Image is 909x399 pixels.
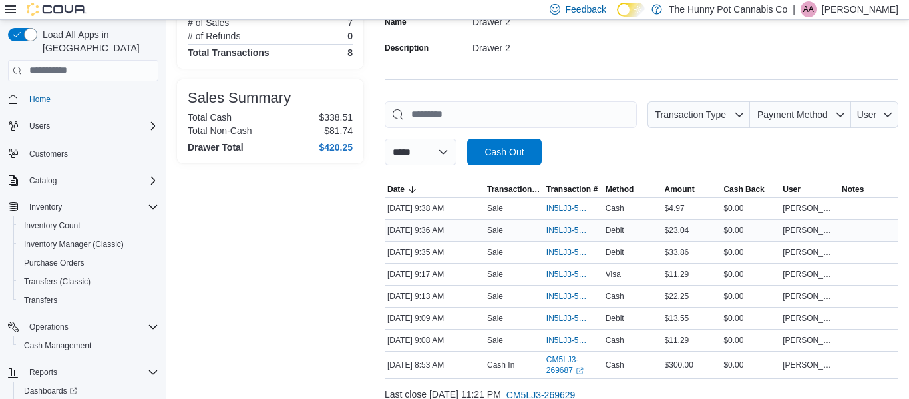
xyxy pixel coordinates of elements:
div: [DATE] 9:36 AM [385,222,484,238]
div: $0.00 [721,310,780,326]
a: Customers [24,146,73,162]
span: Dashboards [19,383,158,399]
span: Load All Apps in [GEOGRAPHIC_DATA] [37,28,158,55]
div: [DATE] 9:38 AM [385,200,484,216]
span: Inventory Manager (Classic) [24,239,124,250]
p: Sale [487,291,503,302]
h6: # of Sales [188,17,229,28]
h6: # of Refunds [188,31,240,41]
p: Cash In [487,360,514,370]
span: Cash Management [19,338,158,354]
span: Reports [29,367,57,378]
span: Cash Management [24,340,91,351]
span: [PERSON_NAME] [783,269,836,280]
p: [PERSON_NAME] [822,1,898,17]
button: Notes [839,181,898,197]
span: [PERSON_NAME] [783,360,836,370]
span: [PERSON_NAME] [783,291,836,302]
span: Customers [29,149,68,159]
div: $0.00 [721,288,780,304]
p: The Hunny Pot Cannabis Co [669,1,787,17]
button: Reports [24,364,63,380]
button: User [780,181,839,197]
span: Transaction Type [655,109,726,120]
span: Feedback [566,3,606,16]
span: $23.04 [665,225,689,236]
h4: Total Transactions [188,47,270,58]
span: Cash [606,203,624,214]
button: Users [24,118,55,134]
p: Sale [487,247,503,258]
span: Purchase Orders [24,258,85,268]
button: IN5LJ3-5952499 [546,310,600,326]
span: Cash [606,291,624,302]
p: 0 [347,31,353,41]
h6: Total Non-Cash [188,125,252,136]
div: $0.00 [721,357,780,373]
div: [DATE] 9:17 AM [385,266,484,282]
div: $0.00 [721,244,780,260]
p: Sale [487,269,503,280]
span: IN5LJ3-5952595 [546,247,587,258]
input: Dark Mode [617,3,645,17]
a: Home [24,91,56,107]
p: 7 [347,17,353,28]
p: Sale [487,313,503,324]
a: CM5LJ3-269687External link [546,354,600,376]
button: Operations [24,319,74,335]
span: $300.00 [665,360,693,370]
span: Transaction # [546,184,598,195]
span: Amount [665,184,695,195]
span: Date [387,184,405,195]
h4: $420.25 [319,142,353,153]
a: Inventory Count [19,218,86,234]
p: $338.51 [319,112,353,123]
button: IN5LJ3-5952516 [546,288,600,304]
button: IN5LJ3-5952595 [546,244,600,260]
span: Users [24,118,158,134]
button: Inventory [24,199,67,215]
span: $4.97 [665,203,685,214]
button: Amount [662,181,721,197]
button: Purchase Orders [13,254,164,272]
button: IN5LJ3-5952489 [546,332,600,348]
span: Transfers (Classic) [19,274,158,290]
span: $13.55 [665,313,689,324]
button: Users [3,117,164,135]
span: Cash Out [484,145,524,159]
input: This is a search bar. As you type, the results lower in the page will automatically filter. [385,101,637,128]
button: Cash Back [721,181,780,197]
span: Inventory Count [19,218,158,234]
span: $11.29 [665,335,689,346]
button: Catalog [24,173,62,189]
div: $0.00 [721,200,780,216]
span: Cash [606,360,624,370]
span: Catalog [29,175,57,186]
div: $0.00 [721,222,780,238]
span: IN5LJ3-5952516 [546,291,587,302]
span: User [783,184,801,195]
button: Transfers (Classic) [13,272,164,291]
span: IN5LJ3-5952489 [546,335,587,346]
button: Cash Management [13,336,164,355]
button: Customers [3,143,164,163]
p: Sale [487,335,503,346]
img: Cova [27,3,87,16]
button: Reports [3,363,164,382]
span: Payment Method [757,109,828,120]
span: Inventory Manager (Classic) [19,236,158,252]
span: Debit [606,313,624,324]
h3: Sales Summary [188,90,291,106]
div: [DATE] 8:53 AM [385,357,484,373]
button: IN5LJ3-5952600 [546,222,600,238]
p: $81.74 [324,125,353,136]
span: Users [29,121,50,131]
label: Name [385,17,407,27]
span: Debit [606,225,624,236]
span: Debit [606,247,624,258]
h6: Total Cash [188,112,232,123]
a: Purchase Orders [19,255,90,271]
span: Reports [24,364,158,380]
h4: Drawer Total [188,142,244,153]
